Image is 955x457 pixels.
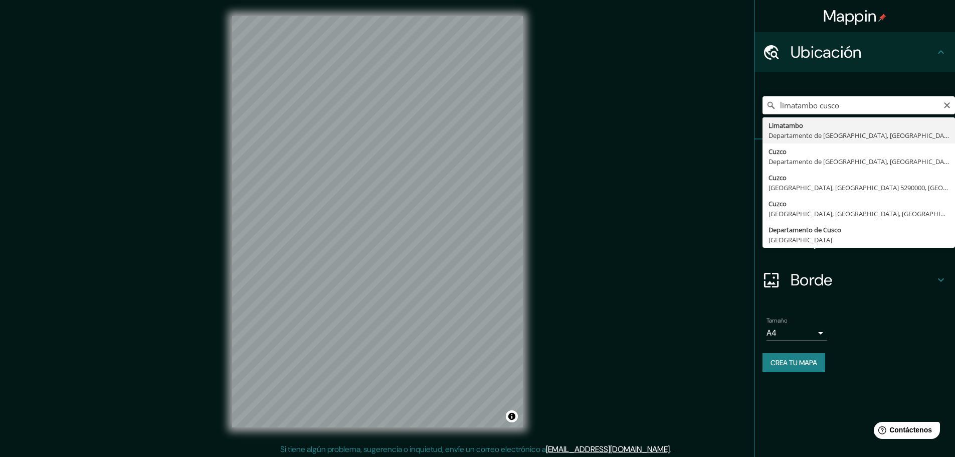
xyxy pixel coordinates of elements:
font: Tamaño [767,317,787,325]
font: Cuzco [769,199,787,208]
font: Departamento de [GEOGRAPHIC_DATA], [GEOGRAPHIC_DATA] [769,131,953,140]
font: . [671,443,673,454]
font: Departamento de [GEOGRAPHIC_DATA], [GEOGRAPHIC_DATA] [769,157,953,166]
iframe: Lanzador de widgets de ayuda [866,418,944,446]
font: Borde [791,269,833,290]
div: Estilo [754,180,955,220]
font: Ubicación [791,42,862,63]
font: A4 [767,328,777,338]
button: Activar o desactivar atribución [506,410,518,422]
div: A4 [767,325,827,341]
div: Disposición [754,220,955,260]
img: pin-icon.png [878,14,886,22]
font: . [670,444,671,454]
font: [GEOGRAPHIC_DATA] [769,235,832,244]
a: [EMAIL_ADDRESS][DOMAIN_NAME] [546,444,670,454]
button: Crea tu mapa [762,353,825,372]
div: Borde [754,260,955,300]
font: . [673,443,675,454]
button: Claro [943,100,951,109]
canvas: Mapa [232,16,523,427]
input: Elige tu ciudad o zona [762,96,955,114]
div: Ubicación [754,32,955,72]
font: Si tiene algún problema, sugerencia o inquietud, envíe un correo electrónico a [280,444,546,454]
div: Patas [754,139,955,180]
font: Departamento de Cusco [769,225,841,234]
font: Cuzco [769,173,787,182]
font: Cuzco [769,147,787,156]
font: Mappin [823,6,877,27]
font: Limatambo [769,121,803,130]
font: Crea tu mapa [771,358,817,367]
